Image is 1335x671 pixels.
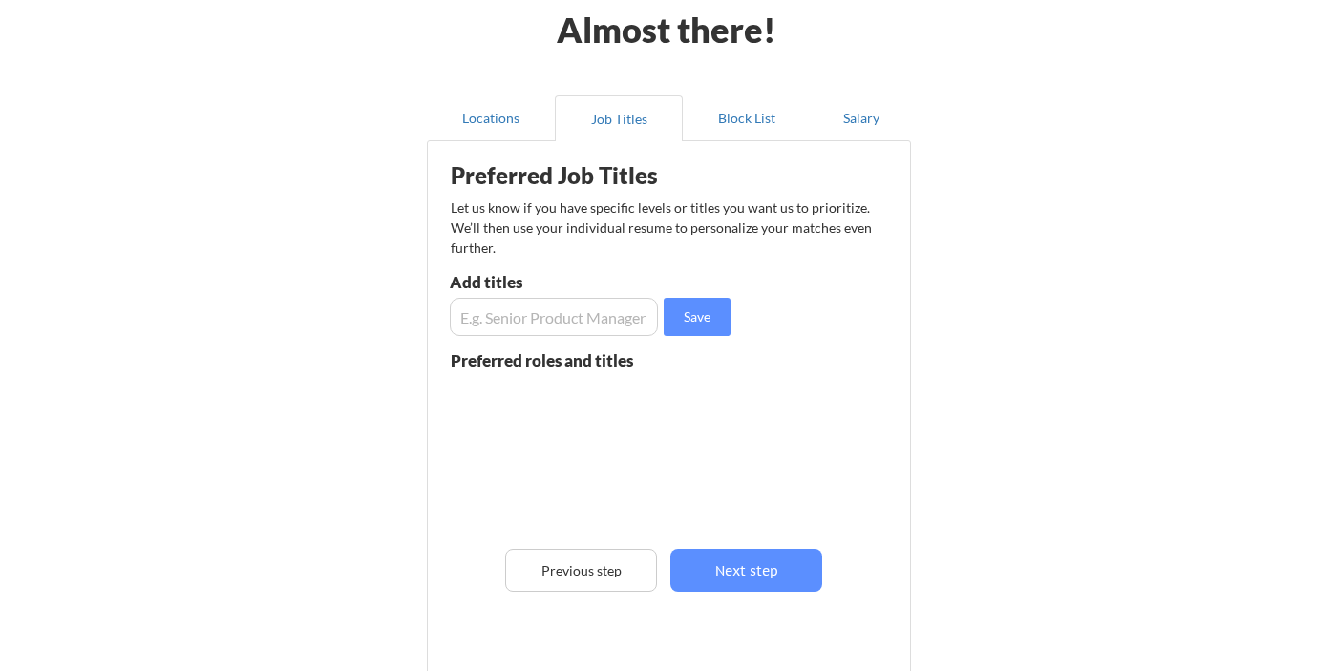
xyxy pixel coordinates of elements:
[534,12,800,47] div: Almost there!
[664,298,731,336] button: Save
[451,198,874,258] div: Let us know if you have specific levels or titles you want us to prioritize. We’ll then use your ...
[670,549,822,592] button: Next step
[811,95,911,141] button: Salary
[555,95,683,141] button: Job Titles
[505,549,657,592] button: Previous step
[427,95,555,141] button: Locations
[683,95,811,141] button: Block List
[450,274,653,290] div: Add titles
[450,298,658,336] input: E.g. Senior Product Manager
[451,352,657,368] div: Preferred roles and titles
[451,164,691,187] div: Preferred Job Titles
